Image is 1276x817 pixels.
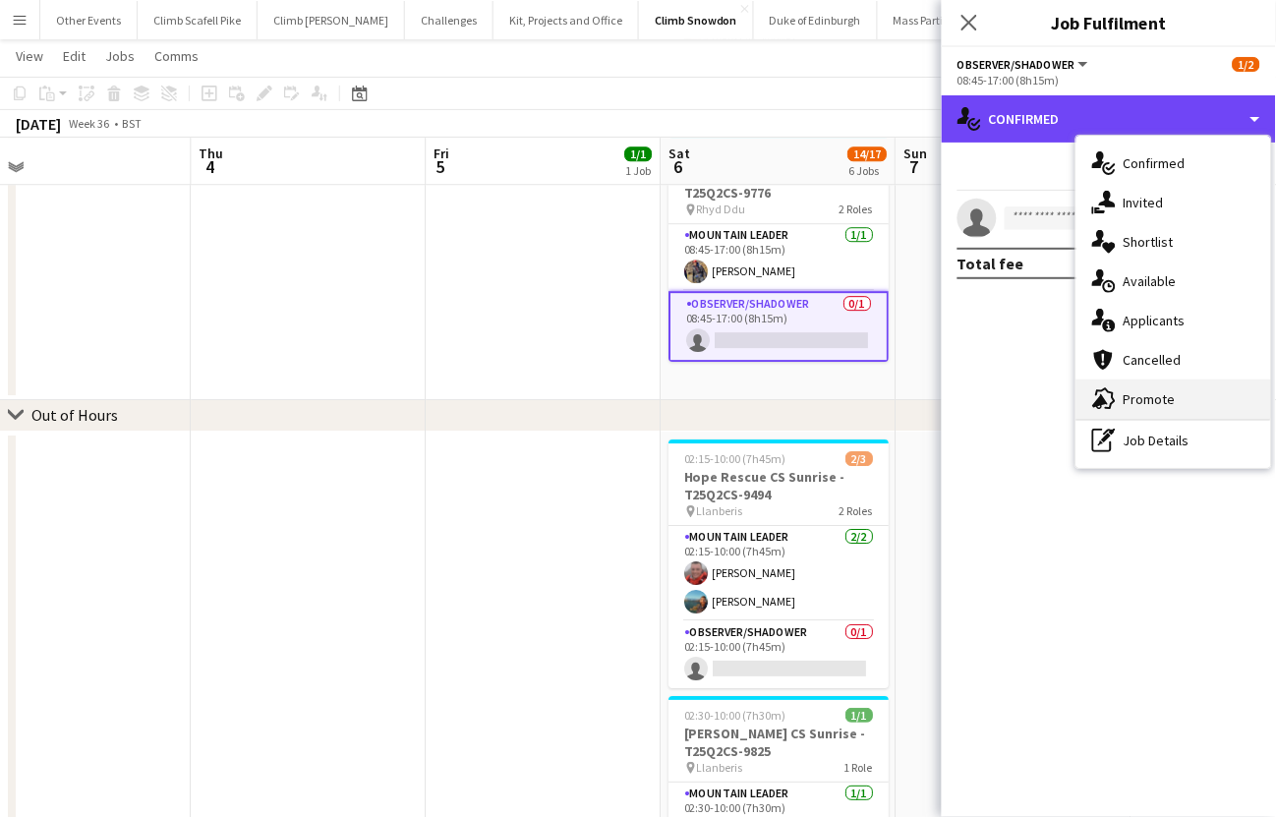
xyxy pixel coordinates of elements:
span: 5 [431,155,449,178]
span: 1 Role [844,760,873,775]
div: Job Details [1076,421,1271,460]
h3: Hope Rescue CS Sunrise - T25Q2CS-9494 [668,468,889,503]
app-job-card: 02:15-10:00 (7h45m)2/3Hope Rescue CS Sunrise - T25Q2CS-9494 Llanberis2 RolesMountain Leader2/202:... [668,439,889,688]
button: Other Events [40,1,138,39]
span: 7 [900,155,927,178]
span: 6 [666,155,690,178]
div: 6 Jobs [848,163,886,178]
div: Confirmed [942,95,1276,143]
span: 02:15-10:00 (7h45m) [684,451,786,466]
span: Llanberis [697,760,743,775]
div: 1 Job [625,163,651,178]
h3: Job Fulfilment [942,10,1276,35]
a: Comms [146,43,206,69]
span: 1/2 [1233,57,1260,72]
span: Rhyd Ddu [697,202,746,216]
button: Climb [PERSON_NAME] [258,1,405,39]
div: Total fee [957,254,1024,273]
button: Kit, Projects and Office [493,1,639,39]
h3: [PERSON_NAME] CS Sunrise - T25Q2CS-9825 [668,725,889,760]
span: View [16,47,43,65]
div: [DATE] [16,114,61,134]
a: View [8,43,51,69]
span: Comms [154,47,199,65]
span: Sun [903,145,927,162]
span: 1/1 [845,708,873,723]
div: Promote [1076,379,1271,419]
app-card-role: Mountain Leader1/108:45-17:00 (8h15m)[PERSON_NAME] [668,224,889,291]
div: Shortlist [1076,222,1271,262]
span: 2 Roles [840,503,873,518]
div: Applicants [1076,301,1271,340]
span: 2/3 [845,451,873,466]
button: Observer/Shadower [957,57,1091,72]
span: Week 36 [65,116,114,131]
button: Climb Snowdon [639,1,754,39]
span: 4 [196,155,223,178]
span: 2 Roles [840,202,873,216]
button: Challenges [405,1,493,39]
button: Climb Scafell Pike [138,1,258,39]
span: Edit [63,47,86,65]
a: Edit [55,43,93,69]
span: Llanberis [697,503,743,518]
a: Jobs [97,43,143,69]
span: Thu [199,145,223,162]
span: Observer/Shadower [957,57,1075,72]
div: Confirmed [1076,144,1271,183]
span: Jobs [105,47,135,65]
span: 02:30-10:00 (7h30m) [684,708,786,723]
app-card-role: Observer/Shadower0/108:45-17:00 (8h15m) [668,291,889,362]
div: 08:45-17:00 (8h15m) [957,73,1260,88]
button: Mass Participation [878,1,1002,39]
div: Available [1076,262,1271,301]
div: Invited [1076,183,1271,222]
app-card-role: Observer/Shadower0/102:15-10:00 (7h45m) [668,621,889,688]
app-job-card: 08:45-17:00 (8h15m)1/2[PERSON_NAME] CS day - T25Q2CS-9776 Rhyd Ddu2 RolesMountain Leader1/108:45-... [668,138,889,362]
span: 1/1 [624,146,652,161]
app-card-role: Mountain Leader2/202:15-10:00 (7h45m)[PERSON_NAME][PERSON_NAME] [668,526,889,621]
button: Duke of Edinburgh [754,1,878,39]
span: 14/17 [847,146,887,161]
span: Sat [668,145,690,162]
span: Fri [434,145,449,162]
div: Out of Hours [31,405,118,425]
div: BST [122,116,142,131]
div: Cancelled [1076,340,1271,379]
